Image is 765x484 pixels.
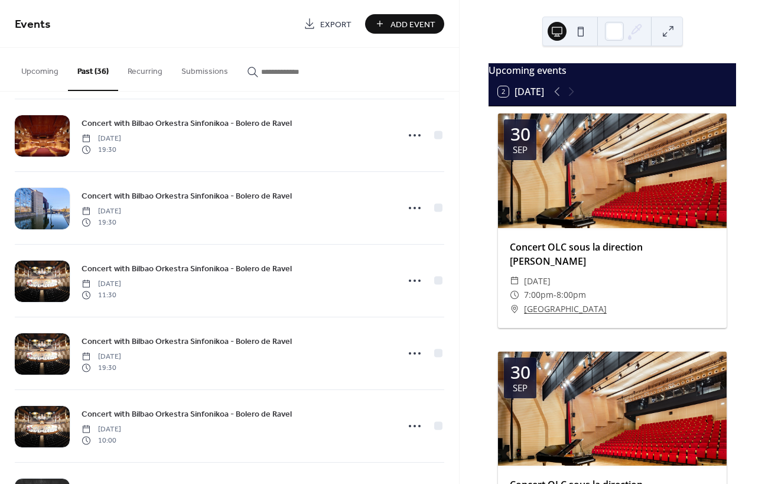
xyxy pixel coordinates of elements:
button: Upcoming [12,48,68,90]
span: Concert with Bilbao Orkestra Sinfonikoa - Bolero de Ravel [82,118,292,130]
span: Concert with Bilbao Orkestra Sinfonikoa - Bolero de Ravel [82,263,292,275]
span: 7:00pm [524,288,554,302]
span: [DATE] [82,134,121,144]
a: Concert with Bilbao Orkestra Sinfonikoa - Bolero de Ravel [82,116,292,130]
span: 19:30 [82,217,121,228]
div: ​ [510,302,519,316]
span: Events [15,13,51,36]
div: 30 [510,363,530,381]
span: 19:30 [82,362,121,373]
button: 2[DATE] [494,83,548,100]
div: Concert OLC sous la direction [PERSON_NAME] [498,240,727,268]
button: Add Event [365,14,444,34]
span: 19:30 [82,144,121,155]
a: Concert with Bilbao Orkestra Sinfonikoa - Bolero de Ravel [82,407,292,421]
div: Sep [513,145,528,154]
a: Export [295,14,360,34]
span: 8:00pm [556,288,586,302]
div: 30 [510,125,530,143]
span: [DATE] [82,424,121,435]
span: Concert with Bilbao Orkestra Sinfonikoa - Bolero de Ravel [82,336,292,348]
span: [DATE] [82,279,121,290]
span: Add Event [390,18,435,31]
button: Past (36) [68,48,118,91]
span: Export [320,18,351,31]
span: Concert with Bilbao Orkestra Sinfonikoa - Bolero de Ravel [82,408,292,421]
span: Concert with Bilbao Orkestra Sinfonikoa - Bolero de Ravel [82,190,292,203]
div: ​ [510,274,519,288]
span: 10:00 [82,435,121,446]
span: [DATE] [524,274,551,288]
div: Sep [513,384,528,392]
span: [DATE] [82,206,121,217]
div: ​ [510,288,519,302]
div: Upcoming events [489,63,736,77]
a: Concert with Bilbao Orkestra Sinfonikoa - Bolero de Ravel [82,262,292,275]
button: Recurring [118,48,172,90]
a: Concert with Bilbao Orkestra Sinfonikoa - Bolero de Ravel [82,189,292,203]
span: [DATE] [82,352,121,362]
span: 11:30 [82,290,121,300]
a: [GEOGRAPHIC_DATA] [524,302,607,316]
span: - [554,288,556,302]
button: Submissions [172,48,237,90]
a: Concert with Bilbao Orkestra Sinfonikoa - Bolero de Ravel [82,334,292,348]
